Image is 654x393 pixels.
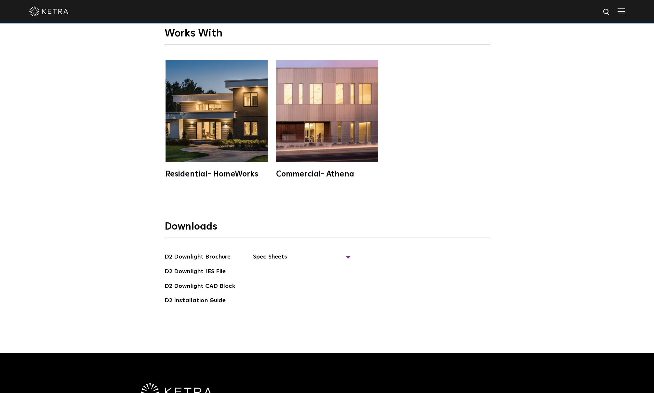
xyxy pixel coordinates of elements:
[276,170,378,178] div: Commercial- Athena
[166,170,268,178] div: Residential- HomeWorks
[276,60,378,162] img: athena-square
[165,220,490,237] h3: Downloads
[618,8,625,14] img: Hamburger%20Nav.svg
[603,8,611,16] img: search icon
[165,27,490,45] h3: Works With
[166,60,268,162] img: homeworks_hero
[29,7,68,16] img: ketra-logo-2019-white
[165,252,231,263] a: D2 Downlight Brochure
[165,282,235,292] a: D2 Downlight CAD Block
[165,60,269,178] a: Residential- HomeWorks
[275,60,379,178] a: Commercial- Athena
[253,252,351,267] span: Spec Sheets
[165,296,226,306] a: D2 Installation Guide
[165,267,226,277] a: D2 Downlight IES File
